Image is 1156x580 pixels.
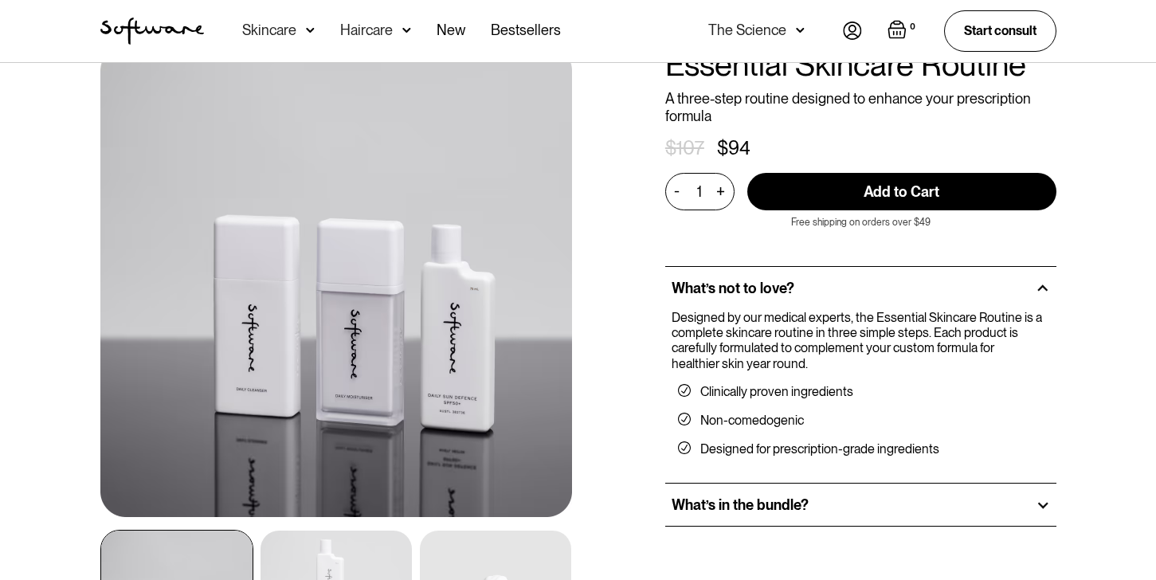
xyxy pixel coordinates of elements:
[791,217,931,228] p: Free shipping on orders over $49
[678,441,1044,457] li: Designed for prescription-grade ingredients
[402,22,411,38] img: arrow down
[717,137,728,160] div: $
[672,310,1044,371] p: Designed by our medical experts, the Essential Skincare Routine is a complete skincare routine in...
[306,22,315,38] img: arrow down
[678,384,1044,400] li: Clinically proven ingredients
[674,182,684,200] div: -
[672,280,794,297] h2: What’s not to love?
[676,137,704,160] div: 107
[747,173,1056,210] input: Add to Cart
[728,137,750,160] div: 94
[708,22,786,38] div: The Science
[796,22,805,38] img: arrow down
[672,496,809,514] h2: What’s in the bundle?
[907,20,919,34] div: 0
[888,20,919,42] a: Open empty cart
[678,413,1044,429] li: Non-comedogenic
[100,18,204,45] img: Software Logo
[242,22,296,38] div: Skincare
[665,90,1056,124] p: A three-step routine designed to enhance your prescription formula
[100,18,204,45] a: home
[712,182,730,201] div: +
[944,10,1056,51] a: Start consult
[665,45,1056,84] h1: Essential Skincare Routine
[665,137,676,160] div: $
[340,22,393,38] div: Haircare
